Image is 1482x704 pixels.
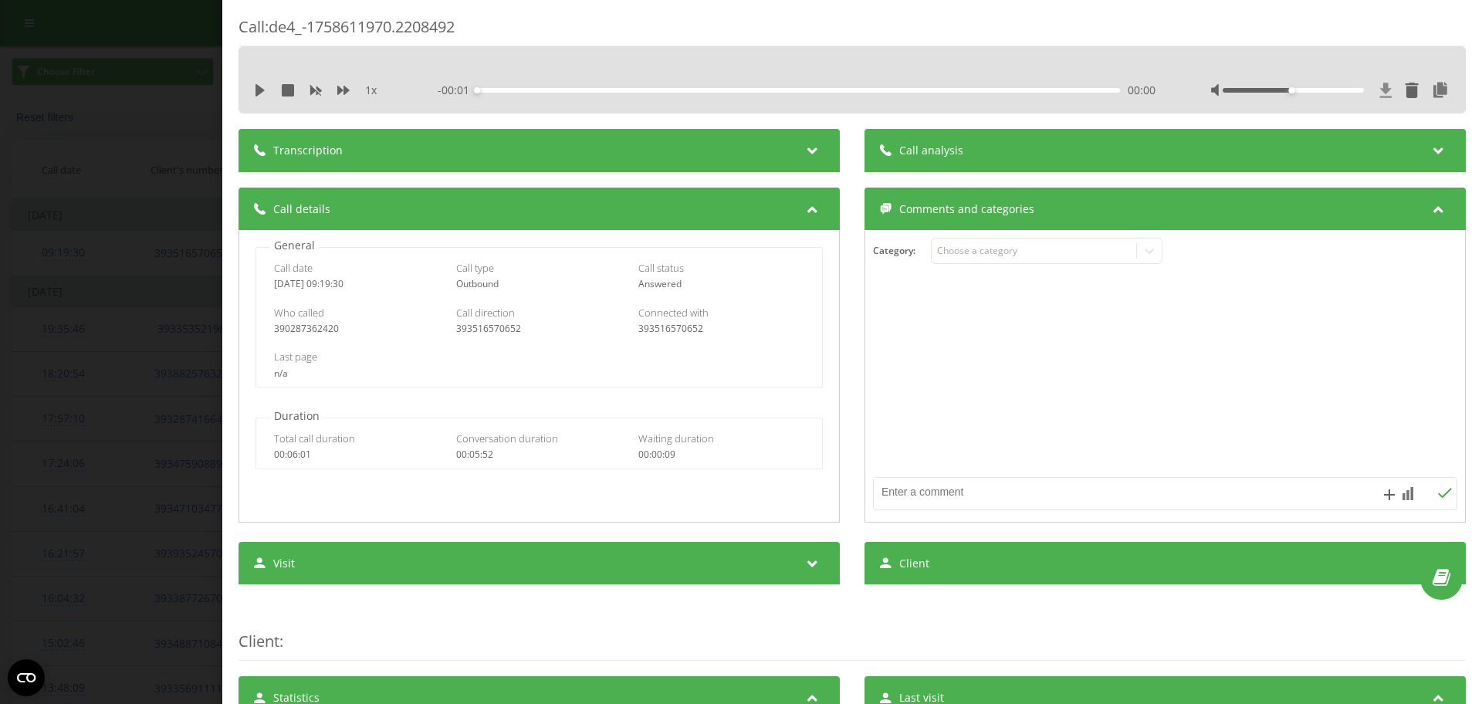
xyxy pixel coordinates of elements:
span: Call details [273,201,330,217]
div: : [239,600,1466,661]
span: Conversation duration [456,432,558,445]
span: Visit [273,556,295,571]
span: Answered [638,277,682,290]
button: Open CMP widget [8,659,45,696]
span: Call type [456,261,494,275]
span: Client [899,556,929,571]
p: Duration [270,408,323,424]
span: Who called [274,306,324,320]
div: [DATE] 09:19:30 [274,279,440,289]
span: - 00:01 [438,83,477,98]
span: Comments and categories [899,201,1034,217]
span: Call direction [456,306,515,320]
span: Connected with [638,306,709,320]
div: 393516570652 [638,323,804,334]
span: 00:00 [1128,83,1155,98]
div: 390287362420 [274,323,440,334]
div: 393516570652 [456,323,622,334]
span: Call analysis [899,143,963,158]
div: 00:00:09 [638,449,804,460]
span: Client [239,631,279,652]
div: 00:06:01 [274,449,440,460]
div: 00:05:52 [456,449,622,460]
div: Choose a category [937,245,1130,257]
span: 1 x [365,83,377,98]
span: Outbound [456,277,499,290]
div: Accessibility label [1289,87,1295,93]
span: Transcription [273,143,343,158]
span: Last page [274,350,317,364]
div: n/a [274,368,804,379]
span: Waiting duration [638,432,714,445]
span: Call status [638,261,684,275]
h4: Category : [873,245,931,256]
div: Call : de4_-1758611970.2208492 [239,16,1466,46]
p: General [270,238,319,253]
span: Call date [274,261,313,275]
div: Accessibility label [474,87,480,93]
span: Total call duration [274,432,355,445]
